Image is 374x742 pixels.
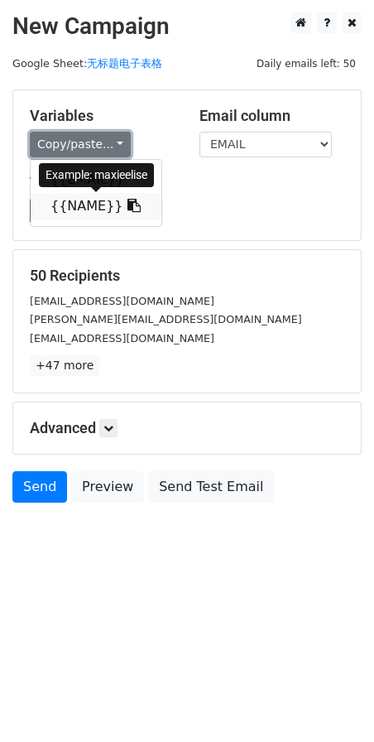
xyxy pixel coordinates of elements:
small: [EMAIL_ADDRESS][DOMAIN_NAME] [30,295,214,307]
small: Google Sheet: [12,57,162,70]
a: {{EMAIL}} [31,166,161,193]
a: Copy/paste... [30,132,131,157]
span: Daily emails left: 50 [251,55,362,73]
h2: New Campaign [12,12,362,41]
a: Send Test Email [148,471,274,503]
small: [EMAIL_ADDRESS][DOMAIN_NAME] [30,332,214,344]
a: Preview [71,471,144,503]
h5: Email column [199,107,344,125]
h5: Variables [30,107,175,125]
div: 聊天小组件 [291,662,374,742]
h5: Advanced [30,419,344,437]
a: +47 more [30,355,99,376]
a: Send [12,471,67,503]
h5: 50 Recipients [30,267,344,285]
a: 无标题电子表格 [87,57,162,70]
a: Daily emails left: 50 [251,57,362,70]
small: [PERSON_NAME][EMAIL_ADDRESS][DOMAIN_NAME] [30,313,302,325]
iframe: Chat Widget [291,662,374,742]
div: Example: maxieelise [39,163,154,187]
a: {{NAME}} [31,193,161,219]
